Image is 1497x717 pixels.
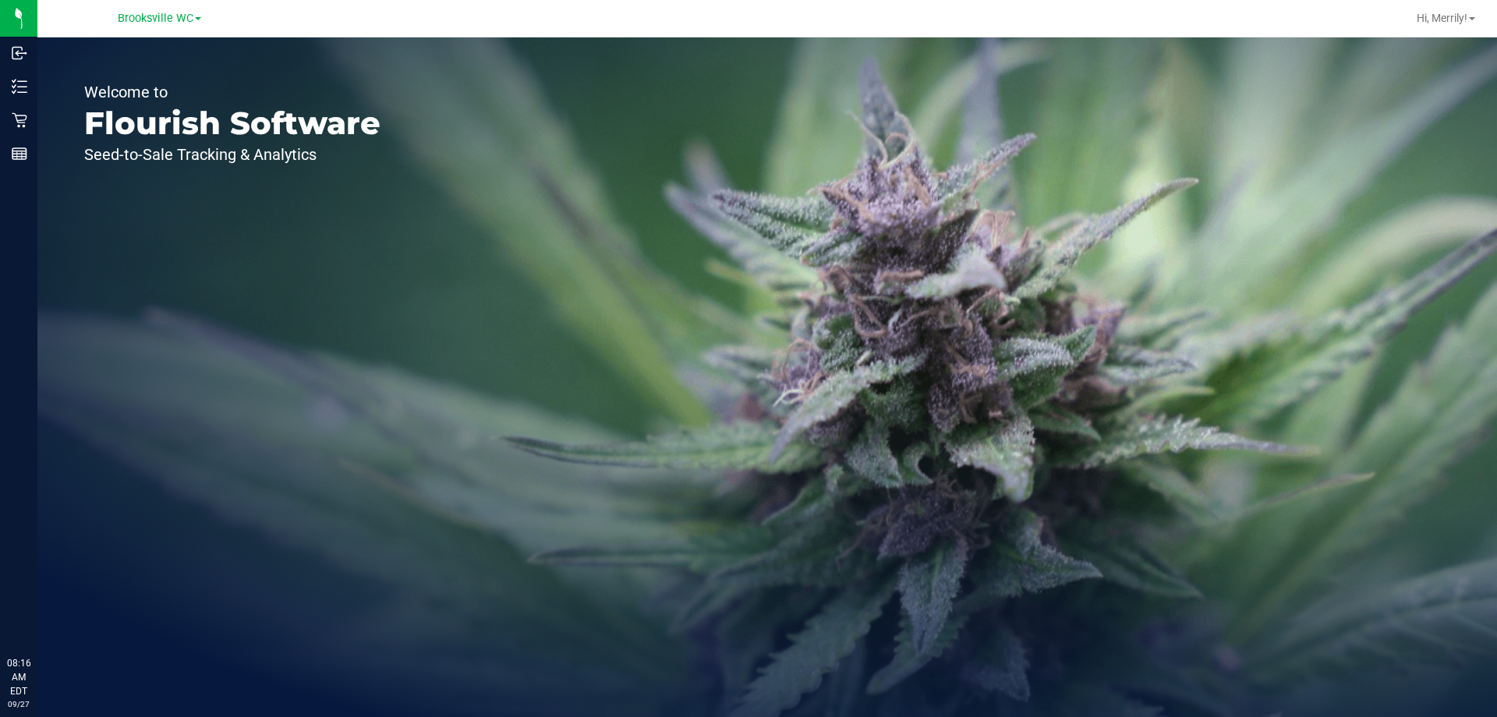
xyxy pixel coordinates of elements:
p: Flourish Software [84,108,380,139]
span: Hi, Merrily! [1417,12,1467,24]
inline-svg: Reports [12,146,27,162]
p: 08:16 AM EDT [7,656,30,698]
p: 09/27 [7,698,30,710]
inline-svg: Inbound [12,45,27,61]
span: Brooksville WC [118,12,193,25]
inline-svg: Inventory [12,79,27,94]
inline-svg: Retail [12,112,27,128]
p: Welcome to [84,84,380,100]
p: Seed-to-Sale Tracking & Analytics [84,147,380,162]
